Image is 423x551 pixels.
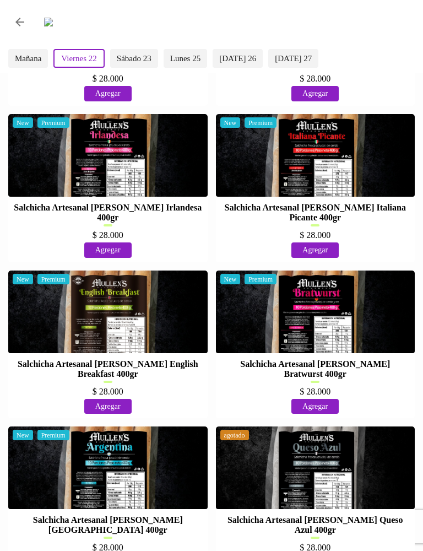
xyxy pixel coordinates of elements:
[164,49,207,68] button: lunes 25
[216,426,415,509] div: Salchicha Artesanal Mullens Queso Azul 400gr
[84,86,132,101] button: Agregar
[13,359,203,379] h3: Salchicha Artesanal [PERSON_NAME] English Breakfast 400gr
[13,203,203,223] h3: Salchicha Artesanal [PERSON_NAME] Irlandesa 400gr
[302,88,328,99] span: Agregar
[220,359,411,379] h3: Salchicha Artesanal [PERSON_NAME] Bratwurst 400gr
[170,53,200,63] span: lunes 25
[216,114,415,197] div: Salchicha Artesanal Mullens Italiana Picante 400gr
[291,86,339,101] button: Agregar
[245,117,276,128] div: Premium
[95,245,121,256] span: Agregar
[220,274,241,284] div: New
[7,9,33,35] button: Volver
[221,74,410,84] div: $ 28.000
[220,203,411,223] h3: Salchicha Artesanal [PERSON_NAME] Italiana Picante 400gr
[95,401,121,412] span: Agregar
[220,430,249,440] div: agotado
[13,274,33,284] div: New
[84,242,132,258] button: Agregar
[302,401,328,412] span: Agregar
[15,53,41,63] span: mañana
[8,271,208,353] div: Salchicha Artesanal Mullens English Breakfast 400gr
[84,399,132,414] button: Agregar
[13,430,33,440] div: New
[213,49,263,68] button: [DATE] 26
[275,53,312,63] span: [DATE] 27
[221,387,410,397] div: $ 28.000
[370,498,423,551] iframe: Messagebird Livechat Widget
[220,515,411,535] h3: Salchicha Artesanal [PERSON_NAME] Queso Azul 400gr
[117,53,151,63] span: sábado 23
[291,242,339,258] button: Agregar
[245,274,276,284] div: Premium
[268,49,318,68] button: [DATE] 27
[220,117,241,128] div: New
[61,53,97,63] span: viernes 22
[8,49,48,68] button: mañana
[219,53,256,63] span: [DATE] 26
[53,49,105,68] button: viernes 22
[14,387,202,397] div: $ 28.000
[291,399,339,414] button: Agregar
[8,114,208,197] div: Salchicha Artesanal Mullens Irlandesa 400gr
[44,18,116,26] img: logo.png
[95,88,121,99] span: Agregar
[221,230,410,240] div: $ 28.000
[110,49,158,68] button: sábado 23
[14,74,202,84] div: $ 28.000
[37,117,69,128] div: Premium
[8,426,208,509] div: Salchicha Artesanal Mullens Argentina 400gr
[37,430,69,440] div: Premium
[13,515,203,535] h3: Salchicha Artesanal [PERSON_NAME] [GEOGRAPHIC_DATA] 400gr
[13,117,33,128] div: New
[37,274,69,284] div: Premium
[216,271,415,353] div: Salchicha Artesanal Mullens Bratwurst 400gr
[14,230,202,240] div: $ 28.000
[302,245,328,256] span: Agregar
